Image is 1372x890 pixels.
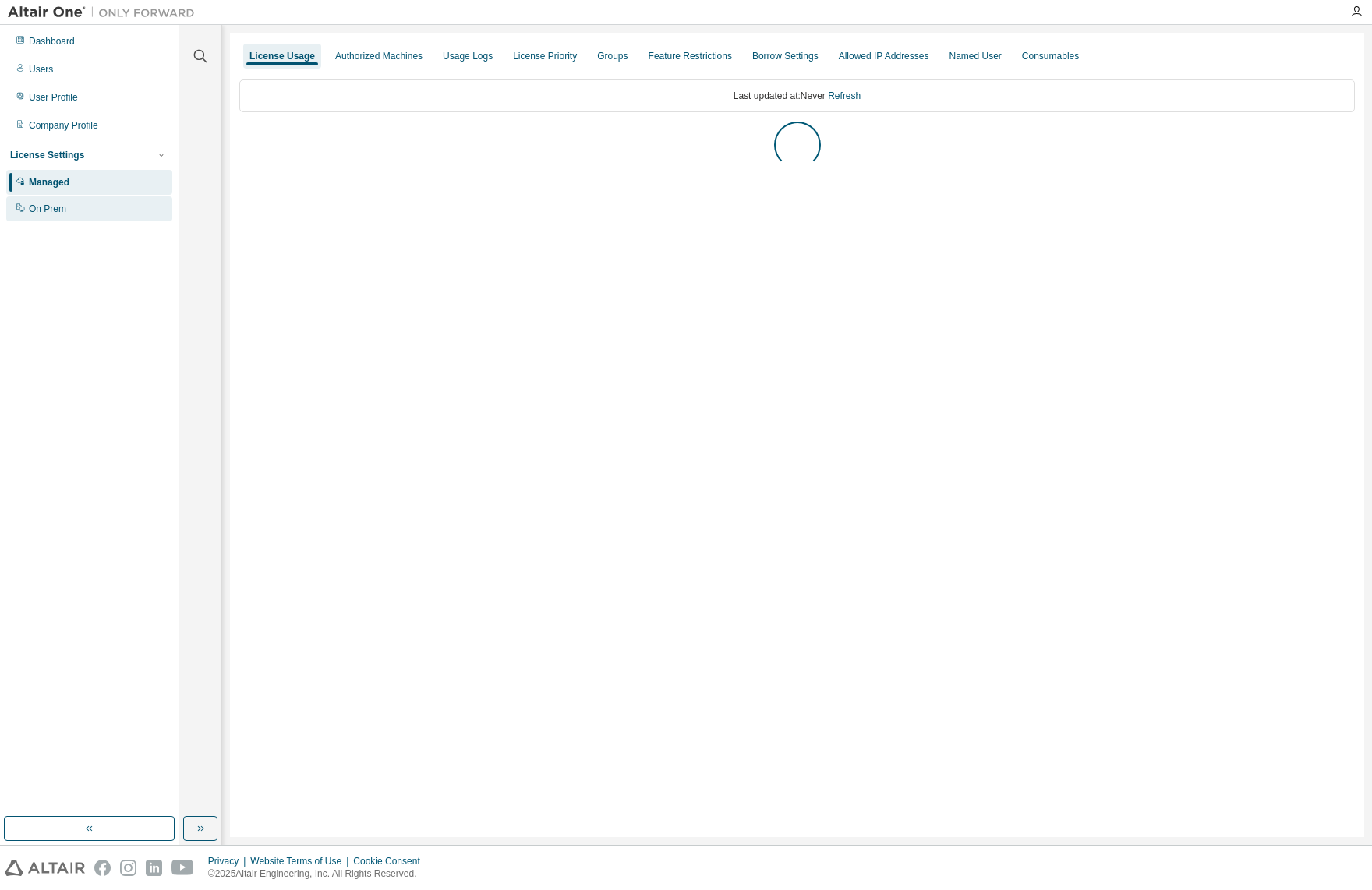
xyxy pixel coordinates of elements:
div: Named User [949,50,1001,62]
img: facebook.svg [94,860,111,876]
div: License Settings [10,149,84,161]
div: Dashboard [29,35,75,48]
div: Website Terms of Use [250,855,353,867]
div: Last updated at: Never [239,79,1355,112]
img: Altair One [8,5,203,20]
div: Usage Logs [443,50,493,62]
img: instagram.svg [120,860,136,876]
div: Feature Restrictions [649,50,732,62]
div: Allowed IP Addresses [839,50,929,62]
a: Refresh [828,90,861,101]
div: Cookie Consent [353,855,429,867]
div: Company Profile [29,119,98,132]
div: License Usage [249,50,315,62]
div: Authorized Machines [335,50,423,62]
div: Users [29,63,53,76]
div: Consumables [1022,50,1079,62]
img: youtube.svg [171,860,194,876]
div: Groups [597,50,628,62]
div: Borrow Settings [752,50,819,62]
div: Privacy [208,855,250,867]
img: linkedin.svg [146,860,162,876]
div: License Priority [513,50,577,62]
img: altair_logo.svg [5,860,85,876]
div: Managed [29,176,69,189]
div: User Profile [29,91,78,104]
p: © 2025 Altair Engineering, Inc. All Rights Reserved. [208,867,430,881]
div: On Prem [29,203,66,215]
